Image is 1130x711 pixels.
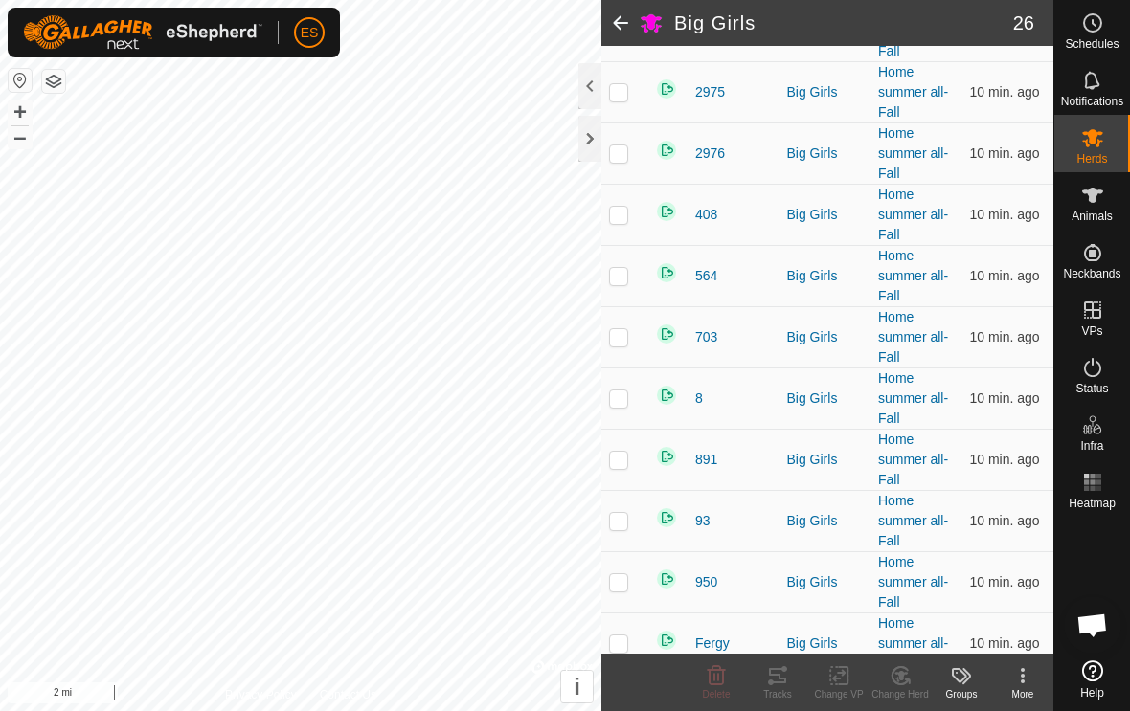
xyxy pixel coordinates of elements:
span: 703 [695,327,717,347]
img: returning on [655,322,678,345]
img: Gallagher Logo [23,15,262,50]
span: 950 [695,572,717,592]
div: Big Girls [787,82,864,102]
span: 2975 [695,82,725,102]
span: 891 [695,450,717,470]
div: Big Girls [787,389,864,409]
span: ES [301,23,319,43]
span: VPs [1081,325,1102,337]
img: returning on [655,445,678,468]
span: Oct 4, 2025 at 1:51 PM [970,452,1040,467]
a: Home summer all-Fall [878,248,948,303]
div: Big Girls [787,266,864,286]
span: Oct 4, 2025 at 1:52 PM [970,329,1040,344]
span: Oct 4, 2025 at 1:52 PM [970,513,1040,528]
div: More [992,687,1053,701]
span: Help [1080,687,1104,699]
span: Oct 4, 2025 at 1:52 PM [970,145,1040,161]
a: Contact Us [320,686,376,703]
span: Fergy [695,633,730,654]
span: 26 [1013,9,1034,37]
img: returning on [655,567,678,590]
a: Home summer all-Fall [878,493,948,548]
button: Map Layers [42,70,65,93]
div: Big Girls [787,144,864,164]
span: Oct 4, 2025 at 1:52 PM [970,84,1040,100]
div: Big Girls [787,450,864,470]
span: Status [1075,383,1108,394]
span: Oct 4, 2025 at 1:52 PM [970,574,1040,589]
img: returning on [655,506,678,529]
img: returning on [655,261,678,284]
span: Neckbands [1063,268,1120,279]
span: Oct 4, 2025 at 1:52 PM [970,635,1040,651]
div: Big Girls [787,327,864,347]
div: Groups [931,687,992,701]
img: returning on [655,200,678,223]
button: Reset Map [9,69,32,92]
a: Privacy Policy [225,686,297,703]
span: Animals [1072,211,1113,222]
img: returning on [655,384,678,407]
img: returning on [655,78,678,100]
div: Change Herd [870,687,931,701]
div: Big Girls [787,511,864,531]
a: Home summer all-Fall [878,125,948,181]
span: i [574,674,580,700]
a: Home summer all-Fall [878,370,948,426]
span: Infra [1080,440,1103,452]
div: Tracks [747,687,808,701]
button: – [9,125,32,148]
a: Home summer all-Fall [878,3,948,58]
div: Big Girls [787,633,864,654]
div: Change VP [808,687,870,701]
a: Home summer all-Fall [878,309,948,365]
span: Oct 4, 2025 at 1:52 PM [970,207,1040,222]
span: 408 [695,205,717,225]
span: Oct 4, 2025 at 1:52 PM [970,268,1040,283]
div: Big Girls [787,572,864,592]
span: Oct 4, 2025 at 1:52 PM [970,390,1040,406]
img: returning on [655,629,678,652]
a: Home summer all-Fall [878,64,948,120]
h2: Big Girls [674,11,1013,34]
span: 564 [695,266,717,286]
span: Notifications [1061,96,1123,107]
button: i [561,671,593,702]
a: Help [1054,653,1130,706]
button: + [9,100,32,123]
div: Big Girls [787,205,864,225]
span: 2976 [695,144,725,164]
span: Schedules [1065,38,1119,50]
a: Home summer all-Fall [878,187,948,242]
span: 8 [695,389,703,409]
span: Delete [703,689,731,700]
a: Home summer all-Fall [878,432,948,487]
span: 93 [695,511,711,531]
span: Heatmap [1069,498,1116,509]
a: Home summer all-Fall [878,615,948,671]
span: Herds [1076,153,1107,165]
div: Open chat [1064,596,1121,654]
a: Home summer all-Fall [878,554,948,610]
img: returning on [655,139,678,162]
